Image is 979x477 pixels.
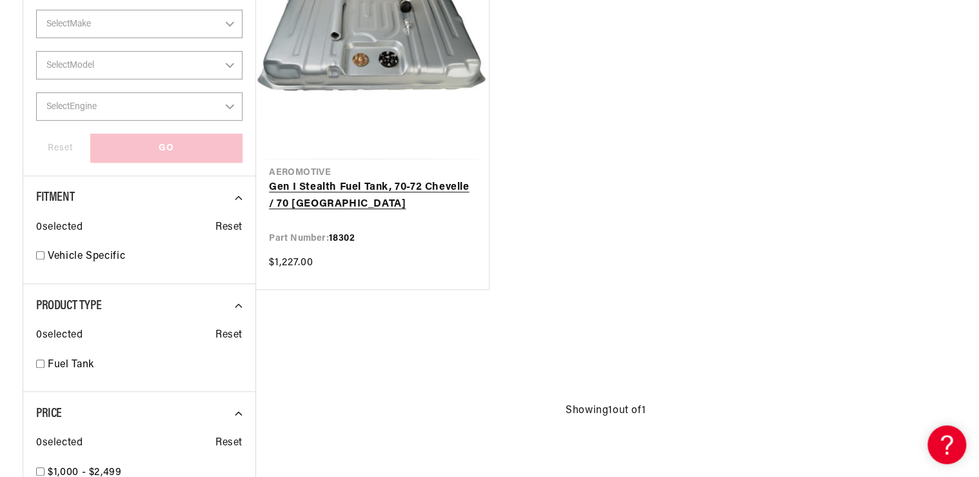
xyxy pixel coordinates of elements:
span: 0 selected [36,219,83,236]
span: Price [36,407,62,420]
a: Vehicle Specific [48,249,242,265]
span: 0 selected [36,327,83,344]
select: Model [36,51,242,79]
span: Reset [215,435,242,452]
span: Fitment [36,191,74,204]
span: Reset [215,327,242,344]
a: Gen I Stealth Fuel Tank, 70-72 Chevelle / 70 [GEOGRAPHIC_DATA] [269,179,476,212]
select: Make [36,10,242,38]
span: Showing 1 out of 1 [566,403,646,420]
span: Product Type [36,299,101,312]
a: Fuel Tank [48,357,242,374]
span: Reset [215,219,242,236]
span: 0 selected [36,435,83,452]
select: Engine [36,92,242,121]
